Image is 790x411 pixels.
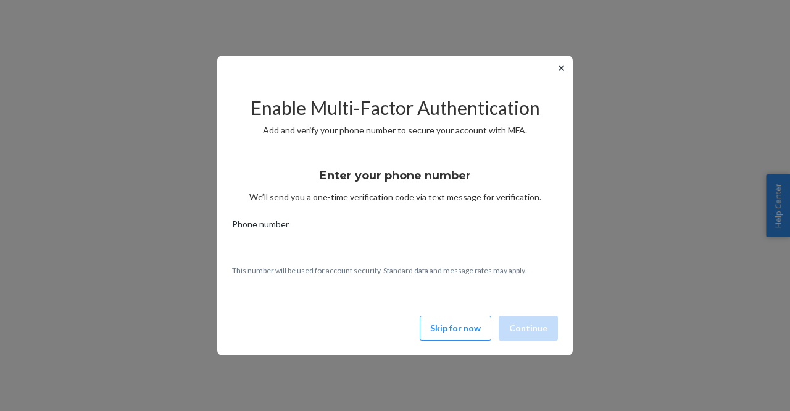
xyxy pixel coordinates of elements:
div: We’ll send you a one-time verification code via text message for verification. [232,158,558,203]
span: Phone number [232,218,289,235]
h2: Enable Multi-Factor Authentication [232,98,558,118]
h3: Enter your phone number [320,167,471,184]
p: Add and verify your phone number to secure your account with MFA. [232,124,558,137]
p: This number will be used for account security. Standard data and message rates may apply. [232,265,558,276]
button: ✕ [555,61,568,75]
button: Continue [499,316,558,341]
button: Skip for now [420,316,491,341]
